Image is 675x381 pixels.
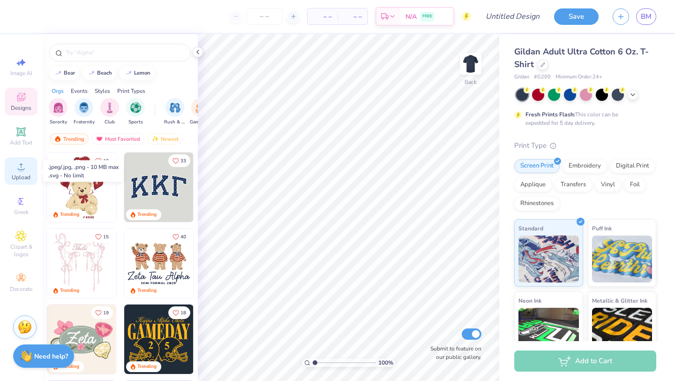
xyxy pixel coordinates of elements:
span: N/A [405,12,417,22]
span: Club [105,119,115,126]
div: Rhinestones [514,197,560,211]
div: .jpeg/.jpg, .png - 10 MB max [48,163,119,171]
div: Trending [50,133,89,145]
span: Upload [12,174,30,181]
button: filter button [190,98,211,126]
img: d12c9beb-9502-45c7-ae94-40b97fdd6040 [193,229,262,298]
img: d12a98c7-f0f7-4345-bf3a-b9f1b718b86e [116,229,185,298]
img: a3be6b59-b000-4a72-aad0-0c575b892a6b [124,229,194,298]
img: 587403a7-0594-4a7f-b2bd-0ca67a3ff8dd [47,152,116,222]
div: Events [71,87,88,95]
img: trending.gif [54,136,61,142]
span: Standard [518,223,543,233]
img: trend_line.gif [125,70,132,76]
div: filter for Sports [126,98,145,126]
span: Gildan Adult Ultra Cotton 6 Oz. T-Shirt [514,46,649,70]
span: Puff Ink [592,223,612,233]
div: Applique [514,178,552,192]
span: Fraternity [74,119,95,126]
button: bear [49,66,79,80]
div: Trending [60,287,79,294]
span: 19 [103,311,109,315]
div: beach [97,70,112,76]
span: Designs [11,104,31,112]
span: 15 [103,235,109,239]
div: filter for Club [100,98,119,126]
span: Metallic & Glitter Ink [592,296,647,305]
img: Rush & Bid Image [170,102,180,113]
img: Neon Ink [518,308,579,355]
div: Newest [147,133,183,145]
img: Metallic & Glitter Ink [592,308,652,355]
div: Screen Print [514,159,560,173]
img: 83dda5b0-2158-48ca-832c-f6b4ef4c4536 [47,229,116,298]
span: – – [313,12,332,22]
div: Orgs [52,87,64,95]
button: filter button [100,98,119,126]
span: Image AI [10,69,32,77]
span: Greek [14,208,29,216]
span: Sports [128,119,143,126]
img: trend_line.gif [54,70,62,76]
div: Back [465,78,477,86]
span: Rush & Bid [164,119,186,126]
div: lemon [134,70,150,76]
button: Save [554,8,599,25]
div: Trending [60,211,79,218]
div: Foil [624,178,646,192]
img: Game Day Image [195,102,206,113]
strong: Fresh Prints Flash: [525,111,575,118]
span: Minimum Order: 24 + [555,73,602,81]
div: Transfers [555,178,592,192]
span: Clipart & logos [5,243,37,258]
div: Digital Print [610,159,655,173]
div: .svg - No limit [48,171,119,180]
strong: Need help? [34,352,68,361]
div: filter for Rush & Bid [164,98,186,126]
button: beach [82,66,116,80]
span: Gildan [514,73,529,81]
img: edfb13fc-0e43-44eb-bea2-bf7fc0dd67f9 [193,152,262,222]
span: Sorority [50,119,67,126]
div: filter for Fraternity [74,98,95,126]
span: FREE [422,13,432,20]
img: Puff Ink [592,236,652,282]
div: filter for Sorority [49,98,67,126]
button: Like [91,230,113,243]
div: This color can be expedited for 5 day delivery. [525,110,641,127]
button: filter button [74,98,95,126]
button: lemon [120,66,155,80]
img: 3b9aba4f-e317-4aa7-a679-c95a879539bd [124,152,194,222]
div: filter for Game Day [190,98,211,126]
img: Sorority Image [53,102,64,113]
input: – – [246,8,283,25]
span: – – [343,12,362,22]
div: Vinyl [595,178,621,192]
img: most_fav.gif [96,136,103,142]
span: BM [641,11,652,22]
img: 2b704b5a-84f6-4980-8295-53d958423ff9 [193,305,262,374]
input: Untitled Design [478,7,547,26]
button: Like [91,306,113,319]
img: Newest.gif [151,136,159,142]
div: Styles [95,87,110,95]
button: Like [168,154,190,167]
div: Trending [137,287,157,294]
label: Submit to feature on our public gallery. [425,344,481,361]
span: 33 [180,159,186,163]
div: Trending [137,211,157,218]
span: Game Day [190,119,211,126]
img: d6d5c6c6-9b9a-4053-be8a-bdf4bacb006d [116,305,185,374]
div: Most Favorited [91,133,144,145]
span: 40 [180,235,186,239]
div: Trending [137,363,157,370]
img: Sports Image [130,102,141,113]
span: 100 % [378,358,393,367]
img: Standard [518,236,579,282]
button: Like [91,154,113,167]
button: Like [168,230,190,243]
span: # G200 [534,73,551,81]
button: filter button [49,98,67,126]
button: filter button [126,98,145,126]
div: Print Types [117,87,145,95]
